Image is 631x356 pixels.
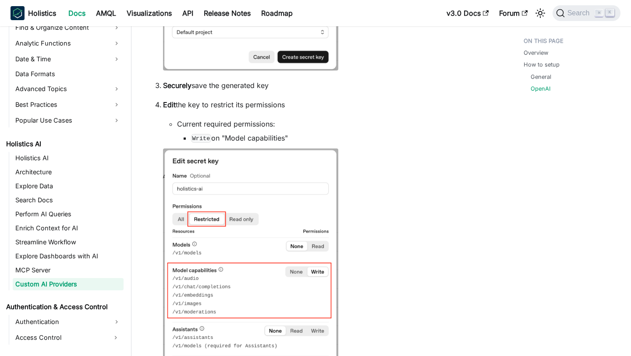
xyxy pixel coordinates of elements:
p: save the generated key [163,80,489,91]
a: API [177,6,199,20]
a: Custom AI Providers [13,278,124,290]
a: Date & Time [13,52,124,66]
a: Holistics AI [4,138,124,150]
kbd: K [606,9,614,17]
a: Perform AI Queries [13,208,124,220]
a: Visualizations [121,6,177,20]
kbd: ⌘ [595,9,603,17]
a: Advanced Topics [13,82,124,96]
button: Search (Command+K) [553,5,620,21]
p: the key to restrict its permissions [163,99,489,110]
li: Current required permissions: [177,119,489,143]
a: v3.0 Docs [441,6,494,20]
a: Explore Dashboards with AI [13,250,124,262]
a: Popular Use Cases [13,113,124,127]
a: AMQL [91,6,121,20]
strong: Securely [163,81,191,90]
li: on "Model capabilities" [191,133,489,143]
a: Explore Data [13,180,124,192]
a: Streamline Workflow [13,236,124,248]
a: General [531,73,551,81]
a: Authentication & Access Control [4,301,124,313]
a: Enrich Context for AI [13,222,124,234]
strong: Edit [163,100,176,109]
button: Switch between dark and light mode (currently light mode) [533,6,547,20]
span: Search [565,9,595,17]
a: Architecture [13,166,124,178]
a: Analytic Functions [13,36,124,50]
a: Best Practices [13,98,124,112]
code: Write [191,134,211,143]
a: Release Notes [199,6,256,20]
a: OpenAI [531,85,550,93]
a: Docs [63,6,91,20]
button: Expand sidebar category 'Access Control' [108,331,124,345]
a: MCP Server [13,264,124,276]
b: Holistics [28,8,56,18]
a: Find & Organize Content [13,21,124,35]
a: Data Formats [13,68,124,80]
a: Authentication [13,315,124,329]
a: How to setup [524,60,560,69]
img: Holistics [11,6,25,20]
a: HolisticsHolistics [11,6,56,20]
a: Forum [494,6,533,20]
a: Holistics AI [13,152,124,164]
a: Search Docs [13,194,124,206]
a: Roadmap [256,6,298,20]
a: Overview [524,49,548,57]
a: Access Control [13,331,108,345]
